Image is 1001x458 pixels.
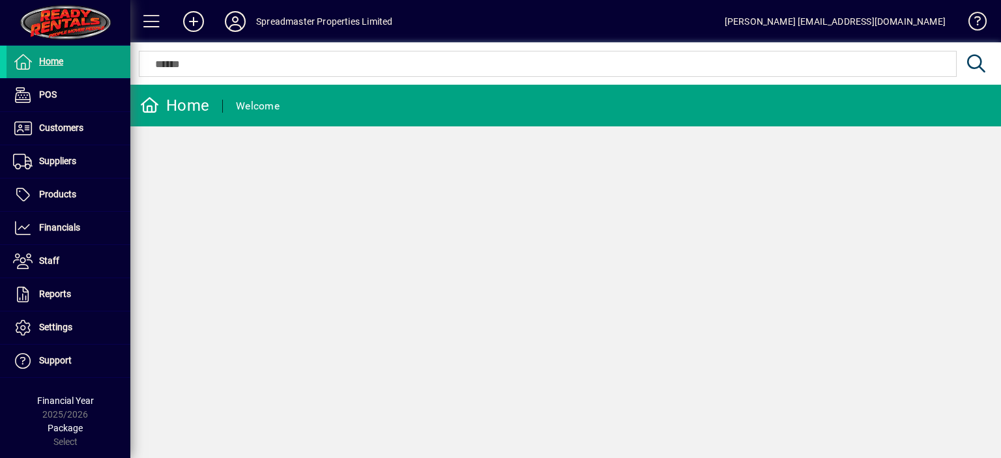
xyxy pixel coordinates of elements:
a: Customers [7,112,130,145]
a: Support [7,345,130,377]
a: Staff [7,245,130,278]
a: Suppliers [7,145,130,178]
a: Products [7,179,130,211]
a: POS [7,79,130,111]
span: Financials [39,222,80,233]
span: Support [39,355,72,365]
a: Financials [7,212,130,244]
span: Staff [39,255,59,266]
button: Profile [214,10,256,33]
div: Welcome [236,96,280,117]
button: Add [173,10,214,33]
div: [PERSON_NAME] [EMAIL_ADDRESS][DOMAIN_NAME] [725,11,946,32]
span: POS [39,89,57,100]
div: Spreadmaster Properties Limited [256,11,392,32]
span: Reports [39,289,71,299]
span: Suppliers [39,156,76,166]
a: Settings [7,311,130,344]
span: Settings [39,322,72,332]
a: Knowledge Base [959,3,985,45]
a: Reports [7,278,130,311]
span: Customers [39,122,83,133]
span: Financial Year [37,395,94,406]
span: Package [48,423,83,433]
span: Home [39,56,63,66]
span: Products [39,189,76,199]
div: Home [140,95,209,116]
